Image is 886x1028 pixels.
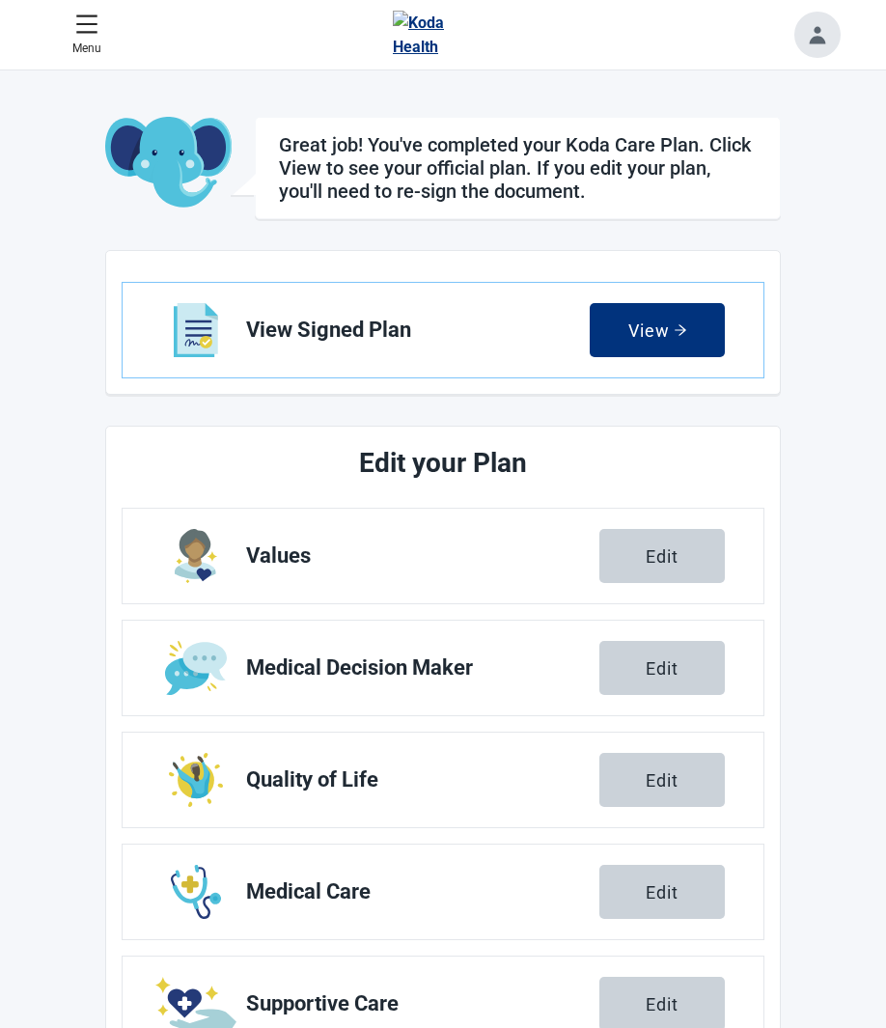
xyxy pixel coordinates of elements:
span: Quality of Life [246,768,599,792]
a: View View Signed Plan section [123,283,763,377]
span: menu [75,13,98,36]
div: Edit [646,770,678,790]
span: View Signed Plan [246,319,590,342]
a: Edit Values section [123,509,763,603]
a: Edit Medical Care section [123,845,763,939]
span: Medical Decision Maker [246,656,599,680]
span: Supportive Care [246,992,599,1015]
p: Menu [72,40,101,58]
span: Medical Care [246,880,599,903]
button: Edit [599,753,725,807]
a: Edit Quality of Life section [123,733,763,827]
button: Edit [599,529,725,583]
button: Close Menu [65,5,109,66]
button: Edit [599,641,725,695]
div: Edit [646,882,678,902]
span: Values [246,544,599,568]
img: Koda Elephant [105,117,232,209]
a: Edit Medical Decision Maker section [123,621,763,715]
button: Viewarrow-right [590,303,725,357]
button: Edit [599,865,725,919]
div: View [628,320,687,340]
img: Koda Health [393,11,484,59]
div: Edit [646,546,678,566]
div: Edit [646,658,678,678]
div: Edit [646,994,678,1014]
h2: Edit your Plan [194,442,692,485]
h1: Great job! You've completed your Koda Care Plan. Click View to see your official plan. If you edi... [279,133,757,203]
button: Toggle account menu [794,12,841,58]
span: arrow-right [674,323,687,337]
